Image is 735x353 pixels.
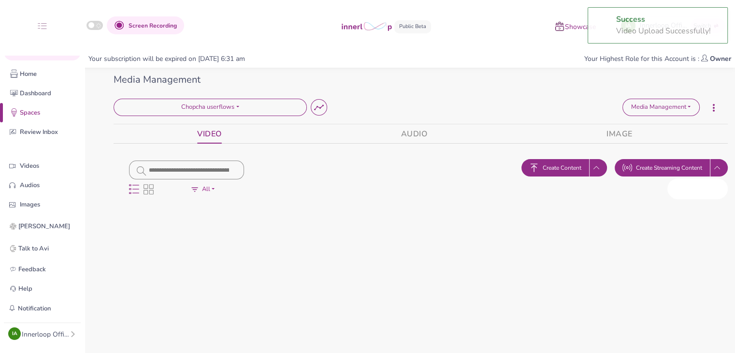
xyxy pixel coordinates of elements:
[20,180,80,191] p: Audios
[710,54,731,63] b: Owner
[20,200,80,210] p: Images
[622,99,700,116] button: Media Management
[616,27,720,36] div: Video Upload Successfully!
[18,304,51,314] p: Notification
[8,241,77,256] a: Talk to Avi
[85,54,249,64] div: Your subscription will be expired on [DATE] 6:31 am
[107,16,184,34] button: Screen Recording
[20,69,80,79] p: Home
[8,302,51,315] button: Notification
[667,178,728,200] button: Reload
[543,163,581,172] span: Create Content
[202,185,210,193] span: All
[18,284,32,294] p: Help
[20,127,80,137] p: Review Inbox
[20,161,80,171] p: Videos
[197,124,222,144] a: VIDEO
[521,159,589,176] button: streamingCreate Content
[606,124,633,144] a: IMAGE
[114,73,728,87] div: Media Management
[529,163,539,173] img: streaming
[401,124,428,144] a: AUDIO
[8,219,77,234] a: [PERSON_NAME]
[8,264,77,275] a: Feedback
[18,244,49,254] p: Talk to Avi
[18,265,46,275] p: Feedback
[555,21,564,31] img: showcase icon
[692,183,718,196] span: Reload
[636,163,702,172] span: Create Streaming Content
[580,54,735,64] div: Your Highest Role for this Account is :
[8,283,77,294] a: Help
[622,163,632,173] img: streaming
[18,221,70,232] p: [PERSON_NAME]
[20,88,80,99] p: Dashboard
[20,108,80,118] p: Spaces
[22,329,70,339] div: Innerloop Official Account
[616,15,720,24] h4: Success
[615,159,710,176] button: streamingCreate Streaming Content
[8,327,21,340] div: IA
[565,22,596,32] p: Showcase
[8,327,77,340] button: IAInnerloop Official Account
[114,99,307,116] button: Chopcha userflows
[162,181,244,198] button: All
